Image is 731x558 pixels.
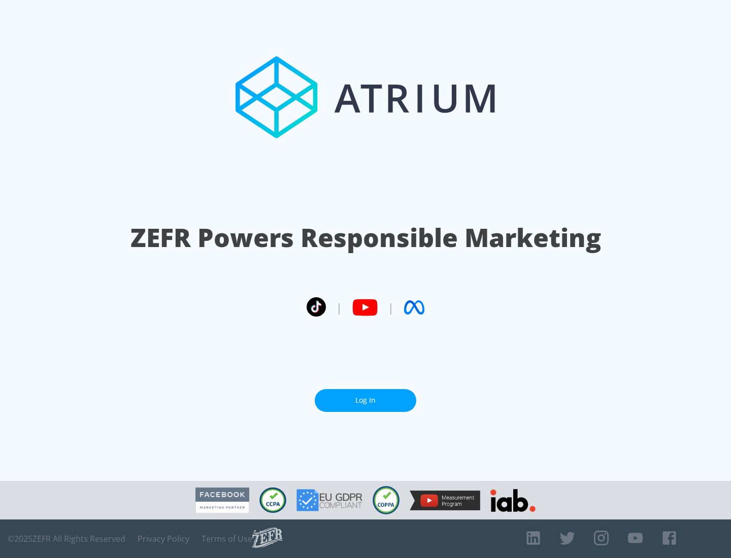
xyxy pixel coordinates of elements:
img: Facebook Marketing Partner [195,487,249,513]
img: GDPR Compliant [296,489,362,511]
a: Log In [315,389,416,412]
span: © 2025 ZEFR All Rights Reserved [8,534,125,544]
span: | [336,300,342,315]
img: CCPA Compliant [259,487,286,513]
img: COPPA Compliant [373,486,400,514]
img: YouTube Measurement Program [410,491,480,510]
span: | [388,300,394,315]
a: Privacy Policy [138,534,189,544]
a: Terms of Use [202,534,252,544]
h1: ZEFR Powers Responsible Marketing [130,220,601,255]
img: IAB [490,489,536,512]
